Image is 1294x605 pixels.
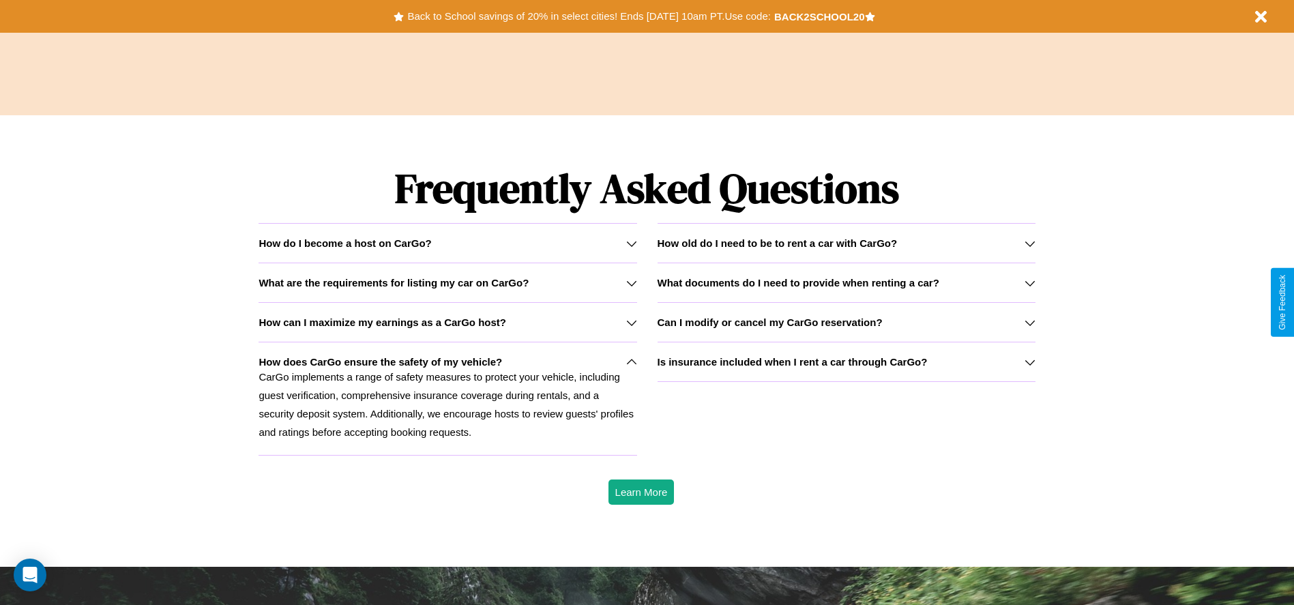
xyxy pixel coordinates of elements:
button: Back to School savings of 20% in select cities! Ends [DATE] 10am PT.Use code: [404,7,774,26]
div: Give Feedback [1278,275,1287,330]
h3: Is insurance included when I rent a car through CarGo? [658,356,928,368]
p: CarGo implements a range of safety measures to protect your vehicle, including guest verification... [259,368,636,441]
h3: Can I modify or cancel my CarGo reservation? [658,316,883,328]
button: Learn More [608,479,675,505]
h3: How do I become a host on CarGo? [259,237,431,249]
h3: What documents do I need to provide when renting a car? [658,277,939,289]
b: BACK2SCHOOL20 [774,11,865,23]
div: Open Intercom Messenger [14,559,46,591]
h3: How can I maximize my earnings as a CarGo host? [259,316,506,328]
h1: Frequently Asked Questions [259,153,1035,223]
h3: How does CarGo ensure the safety of my vehicle? [259,356,502,368]
h3: What are the requirements for listing my car on CarGo? [259,277,529,289]
h3: How old do I need to be to rent a car with CarGo? [658,237,898,249]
